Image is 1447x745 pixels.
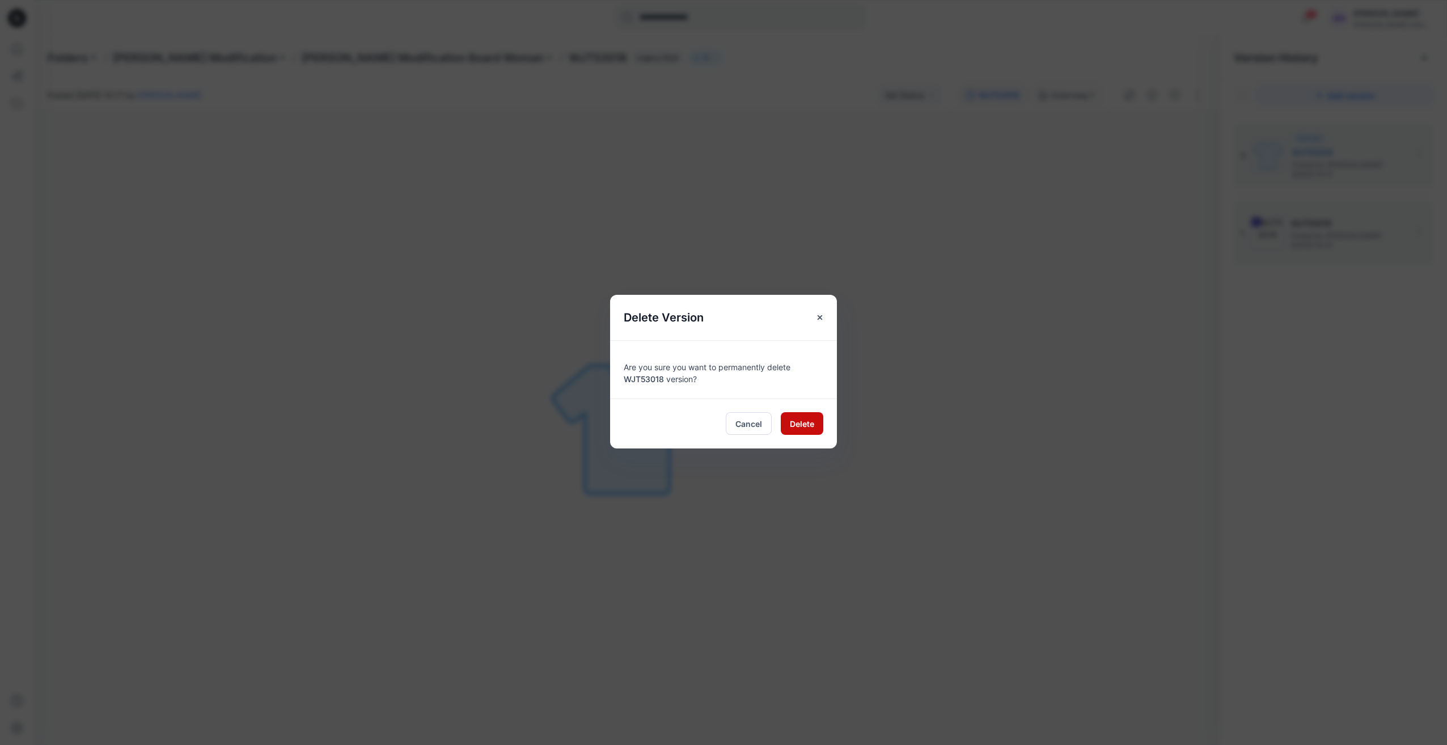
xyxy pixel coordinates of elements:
button: Cancel [726,412,772,435]
button: Delete [781,412,823,435]
button: Close [810,307,830,328]
span: WJT53018 [624,374,664,384]
h5: Delete Version [610,295,717,340]
div: Are you sure you want to permanently delete version? [624,354,823,385]
span: Delete [790,418,814,430]
span: Cancel [735,418,762,430]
